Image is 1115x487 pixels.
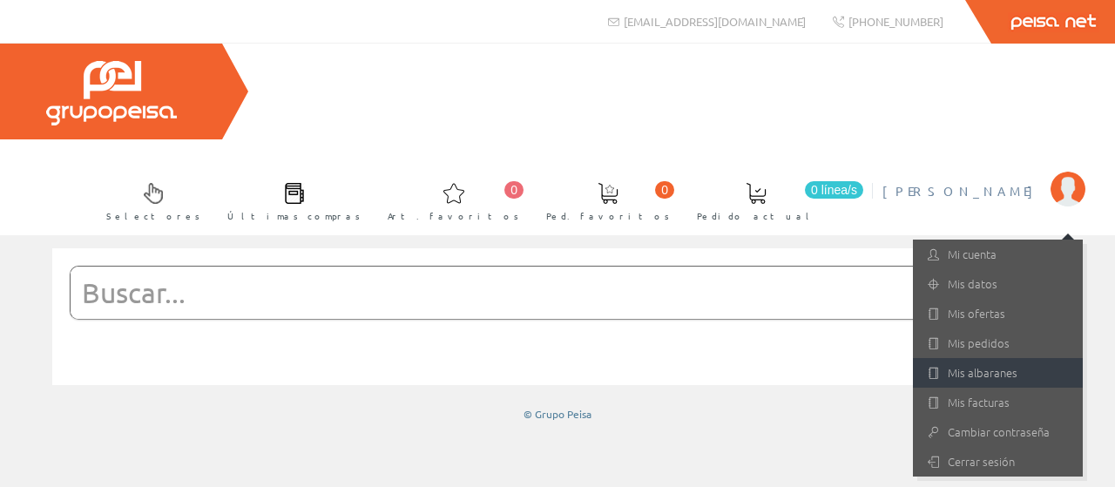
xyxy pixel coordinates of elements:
span: 0 línea/s [805,181,863,199]
a: Últimas compras [210,168,369,232]
a: Mis ofertas [913,299,1083,328]
div: © Grupo Peisa [52,407,1063,422]
span: Últimas compras [227,207,361,225]
a: Mis albaranes [913,358,1083,388]
a: Selectores [89,168,209,232]
span: Art. favoritos [388,207,519,225]
a: Mis facturas [913,388,1083,417]
a: Mis pedidos [913,328,1083,358]
a: [PERSON_NAME] [882,168,1085,185]
span: [PHONE_NUMBER] [848,14,943,29]
span: Ped. favoritos [546,207,670,225]
a: Cambiar contraseña [913,417,1083,447]
a: Cerrar sesión [913,447,1083,477]
span: Pedido actual [697,207,815,225]
a: Mi cuenta [913,240,1083,269]
span: Selectores [106,207,200,225]
input: Buscar... [71,267,1002,319]
span: [PERSON_NAME] [882,182,1042,200]
span: 0 [504,181,524,199]
img: Grupo Peisa [46,61,177,125]
span: 0 [655,181,674,199]
a: Mis datos [913,269,1083,299]
span: [EMAIL_ADDRESS][DOMAIN_NAME] [624,14,806,29]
